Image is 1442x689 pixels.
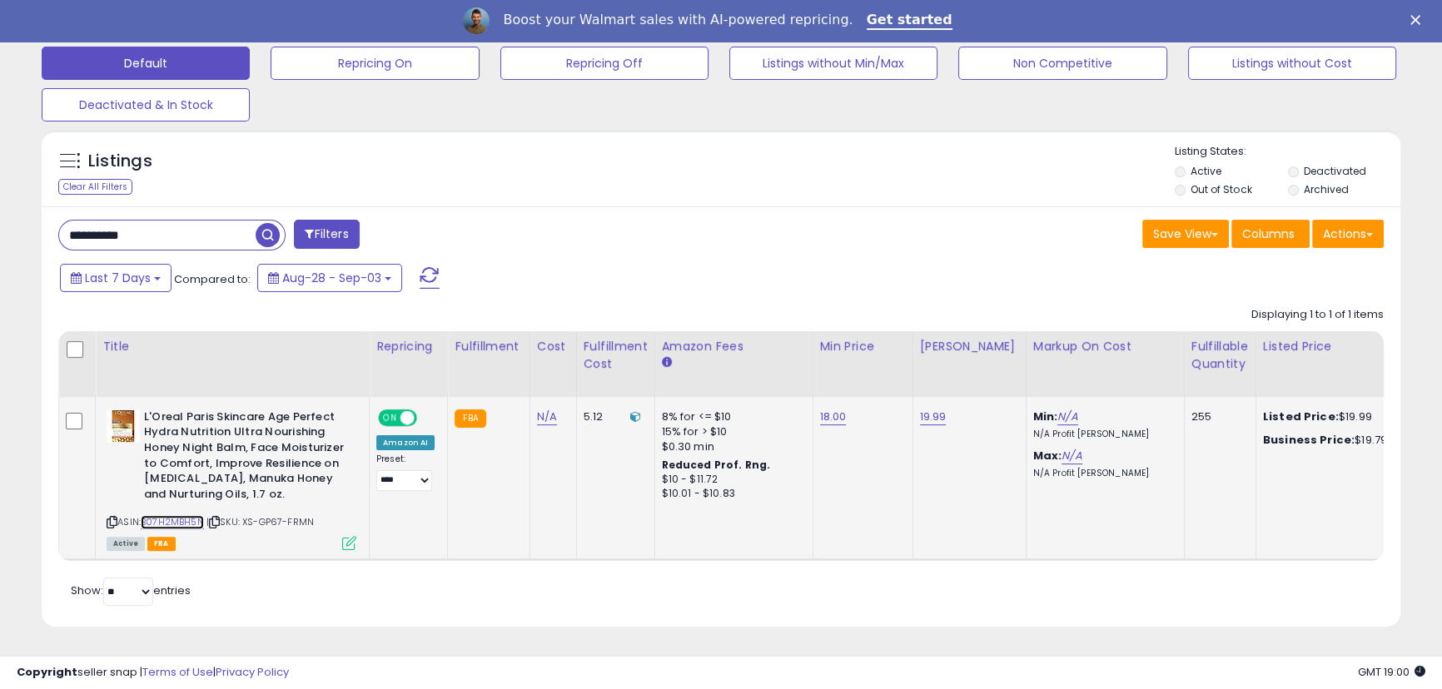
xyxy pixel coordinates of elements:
[1263,433,1401,448] div: $19.79
[1188,47,1396,80] button: Listings without Cost
[820,338,906,355] div: Min Price
[71,582,191,598] span: Show: entries
[1304,182,1349,196] label: Archived
[1033,338,1177,355] div: Markup on Cost
[1062,448,1081,464] a: N/A
[662,338,806,355] div: Amazon Fees
[1142,220,1229,248] button: Save View
[500,47,709,80] button: Repricing Off
[415,410,441,424] span: OFF
[1358,664,1425,680] span: 2025-09-11 19:00 GMT
[144,409,346,506] b: L'Oreal Paris Skincare Age Perfect Hydra Nutrition Ultra Nourishing Honey Night Balm, Face Moistu...
[662,424,800,439] div: 15% for > $10
[662,355,672,370] small: Amazon Fees.
[662,473,800,487] div: $10 - $11.72
[107,409,356,548] div: ASIN:
[42,47,250,80] button: Default
[1304,164,1366,178] label: Deactivated
[455,338,522,355] div: Fulfillment
[42,88,250,121] button: Deactivated & In Stock
[85,270,151,286] span: Last 7 Days
[463,7,490,34] img: Profile image for Adrian
[17,664,77,680] strong: Copyright
[1191,164,1221,178] label: Active
[380,410,400,424] span: ON
[729,47,937,80] button: Listings without Min/Max
[662,458,771,472] b: Reduced Prof. Rng.
[271,47,479,80] button: Repricing On
[282,270,381,286] span: Aug-28 - Sep-03
[294,220,359,249] button: Filters
[147,537,176,551] span: FBA
[1191,409,1243,424] div: 255
[376,338,440,355] div: Repricing
[584,338,648,373] div: Fulfillment Cost
[662,439,800,454] div: $0.30 min
[1033,468,1171,479] p: N/A Profit [PERSON_NAME]
[174,271,251,287] span: Compared to:
[584,409,642,424] div: 5.12
[1033,409,1058,424] b: Min:
[1242,226,1295,242] span: Columns
[1057,409,1077,425] a: N/A
[206,515,314,528] span: | SKU: XS-GP67-FRMN
[867,12,952,30] a: Get started
[107,409,140,443] img: 51AN-Y-6CSL._SL40_.jpg
[1263,432,1355,448] b: Business Price:
[662,487,800,501] div: $10.01 - $10.83
[662,409,800,424] div: 8% for <= $10
[1263,338,1407,355] div: Listed Price
[17,665,289,681] div: seller snap | |
[920,409,947,425] a: 19.99
[820,409,847,425] a: 18.00
[1312,220,1384,248] button: Actions
[88,150,152,173] h5: Listings
[537,409,557,425] a: N/A
[1033,429,1171,440] p: N/A Profit [PERSON_NAME]
[1191,338,1249,373] div: Fulfillable Quantity
[1251,307,1384,323] div: Displaying 1 to 1 of 1 items
[1263,409,1401,424] div: $19.99
[257,264,402,292] button: Aug-28 - Sep-03
[58,179,132,195] div: Clear All Filters
[216,664,289,680] a: Privacy Policy
[1026,331,1184,397] th: The percentage added to the cost of goods (COGS) that forms the calculator for Min & Max prices.
[920,338,1019,355] div: [PERSON_NAME]
[537,338,569,355] div: Cost
[1410,15,1427,25] div: Close
[1231,220,1310,248] button: Columns
[141,515,204,529] a: B07H2MBH5N
[1175,144,1400,160] p: Listing States:
[1033,448,1062,463] b: Max:
[958,47,1166,80] button: Non Competitive
[107,537,145,551] span: All listings currently available for purchase on Amazon
[503,12,853,28] div: Boost your Walmart sales with AI-powered repricing.
[376,454,435,491] div: Preset:
[60,264,172,292] button: Last 7 Days
[1191,182,1251,196] label: Out of Stock
[455,409,485,428] small: FBA
[376,435,435,450] div: Amazon AI
[102,338,362,355] div: Title
[142,664,213,680] a: Terms of Use
[1263,409,1339,424] b: Listed Price:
